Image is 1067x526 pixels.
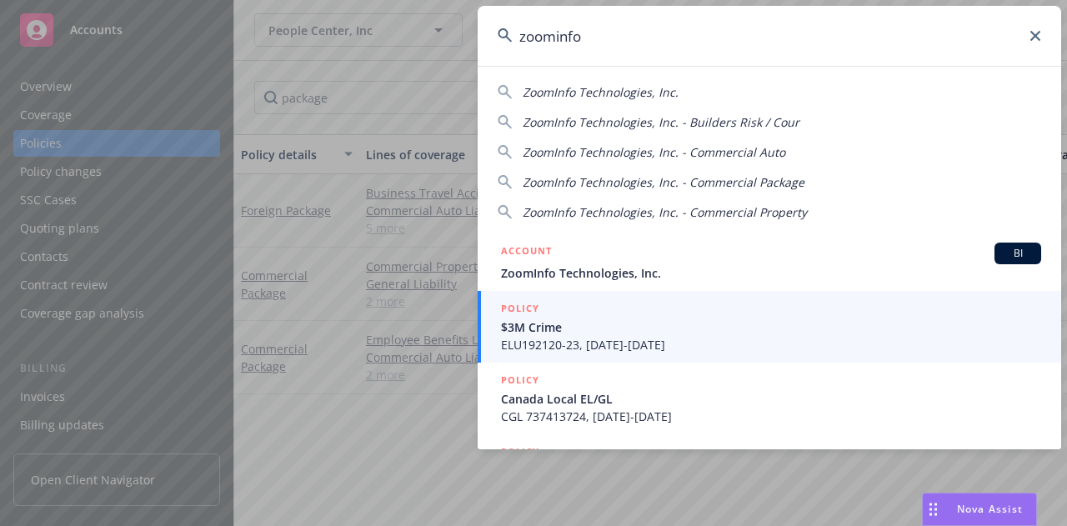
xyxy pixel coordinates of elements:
[922,493,1037,526] button: Nova Assist
[478,6,1061,66] input: Search...
[957,502,1023,516] span: Nova Assist
[501,443,539,460] h5: POLICY
[1001,246,1034,261] span: BI
[478,291,1061,363] a: POLICY$3M CrimeELU192120-23, [DATE]-[DATE]
[501,243,552,263] h5: ACCOUNT
[478,363,1061,434] a: POLICYCanada Local EL/GLCGL 737413724, [DATE]-[DATE]
[501,408,1041,425] span: CGL 737413724, [DATE]-[DATE]
[923,493,944,525] div: Drag to move
[501,390,1041,408] span: Canada Local EL/GL
[523,174,804,190] span: ZoomInfo Technologies, Inc. - Commercial Package
[478,434,1061,506] a: POLICY
[501,264,1041,282] span: ZoomInfo Technologies, Inc.
[501,300,539,317] h5: POLICY
[523,114,799,130] span: ZoomInfo Technologies, Inc. - Builders Risk / Cour
[501,318,1041,336] span: $3M Crime
[501,336,1041,353] span: ELU192120-23, [DATE]-[DATE]
[478,233,1061,291] a: ACCOUNTBIZoomInfo Technologies, Inc.
[523,84,679,100] span: ZoomInfo Technologies, Inc.
[523,144,785,160] span: ZoomInfo Technologies, Inc. - Commercial Auto
[501,372,539,388] h5: POLICY
[523,204,807,220] span: ZoomInfo Technologies, Inc. - Commercial Property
